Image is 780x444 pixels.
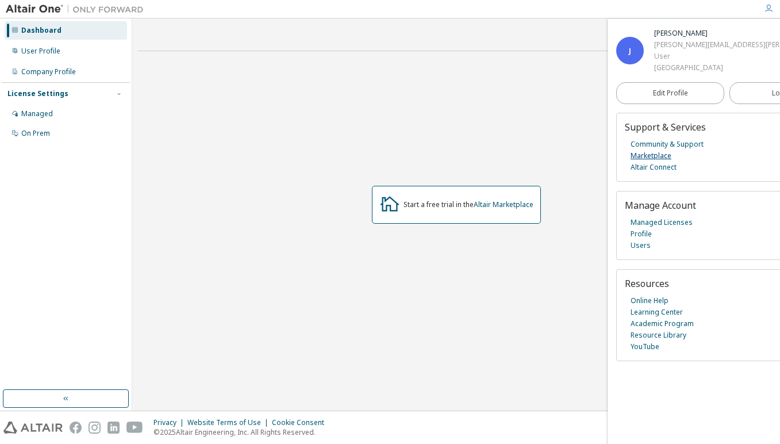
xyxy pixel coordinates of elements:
img: instagram.svg [89,422,101,434]
div: On Prem [21,129,50,138]
div: Privacy [153,418,187,427]
span: Edit Profile [653,89,688,98]
span: Support & Services [625,121,706,133]
a: Edit Profile [616,82,724,104]
div: Company Profile [21,67,76,76]
div: Dashboard [21,26,62,35]
div: Managed [21,109,53,118]
a: Users [631,240,651,251]
img: linkedin.svg [107,422,120,434]
div: Website Terms of Use [187,418,272,427]
a: Marketplace [631,150,671,162]
span: Resources [625,277,669,290]
img: facebook.svg [70,422,82,434]
div: User Profile [21,47,60,56]
a: Online Help [631,295,668,307]
div: License Settings [7,89,68,98]
div: Start a free trial in the [404,200,533,209]
a: Altair Connect [631,162,677,173]
span: J [629,46,631,56]
p: © 2025 Altair Engineering, Inc. All Rights Reserved. [153,427,331,437]
a: Managed Licenses [631,217,693,228]
a: Altair Marketplace [474,200,533,209]
span: Manage Account [625,199,696,212]
div: Cookie Consent [272,418,331,427]
img: youtube.svg [126,422,143,434]
a: Learning Center [631,307,683,318]
a: YouTube [631,341,659,353]
a: Resource Library [631,330,686,341]
a: Profile [631,228,652,240]
a: Academic Program [631,318,694,330]
img: Altair One [6,3,149,15]
a: Community & Support [631,139,704,150]
img: altair_logo.svg [3,422,63,434]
